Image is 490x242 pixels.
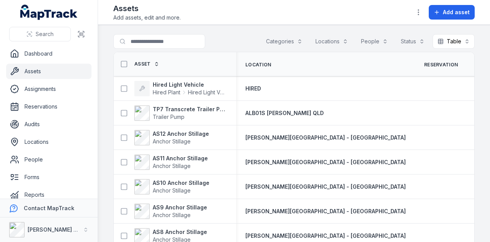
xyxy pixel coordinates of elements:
strong: [PERSON_NAME] Group [28,226,90,233]
a: Forms [6,170,91,185]
a: Assets [6,64,91,79]
a: ALB01S [PERSON_NAME] QLD [245,109,324,117]
span: Anchor Stillage [153,163,191,169]
span: [PERSON_NAME][GEOGRAPHIC_DATA] - [GEOGRAPHIC_DATA] [245,208,406,214]
a: [PERSON_NAME][GEOGRAPHIC_DATA] - [GEOGRAPHIC_DATA] [245,158,406,166]
button: Categories [261,34,307,49]
span: Hired Plant [153,89,180,96]
a: HIRED [245,85,261,92]
a: AS9 Anchor StillageAnchor Stillage [134,204,207,219]
strong: Contact MapTrack [24,205,74,211]
a: Reservations [6,99,91,114]
span: Anchor Stillage [153,138,191,145]
a: [PERSON_NAME][GEOGRAPHIC_DATA] - [GEOGRAPHIC_DATA] [245,232,406,240]
strong: AS12 Anchor Stillage [153,130,209,138]
h2: Assets [113,3,181,14]
strong: TP7 Transcrete Trailer Pump [153,105,227,113]
a: MapTrack [20,5,78,20]
span: Anchor Stillage [153,212,191,218]
a: Asset [134,61,159,67]
strong: AS8 Anchor Stillage [153,228,207,236]
strong: AS11 Anchor Stillage [153,155,208,162]
button: Locations [310,34,353,49]
span: Add asset [443,8,470,16]
a: People [6,152,91,167]
strong: AS9 Anchor Stillage [153,204,207,211]
a: Audits [6,117,91,132]
a: Hired Light VehicleHired PlantHired Light Vehicle [134,81,227,96]
span: ALB01S [PERSON_NAME] QLD [245,110,324,116]
a: AS10 Anchor StillageAnchor Stillage [134,179,209,194]
a: AS12 Anchor StillageAnchor Stillage [134,130,209,145]
a: TP7 Transcrete Trailer PumpTrailer Pump [134,105,227,121]
span: Location [245,62,271,68]
span: Anchor Stillage [153,187,191,194]
span: [PERSON_NAME][GEOGRAPHIC_DATA] - [GEOGRAPHIC_DATA] [245,159,406,165]
a: Locations [6,134,91,150]
span: Hired Light Vehicle [188,89,227,96]
strong: Hired Light Vehicle [153,81,227,89]
a: [PERSON_NAME][GEOGRAPHIC_DATA] - [GEOGRAPHIC_DATA] [245,134,406,142]
button: Search [9,27,71,41]
a: Assignments [6,81,91,97]
a: Reports [6,187,91,202]
span: Trailer Pump [153,114,185,120]
span: Add assets, edit and more. [113,14,181,21]
button: Status [396,34,430,49]
a: AS11 Anchor StillageAnchor Stillage [134,155,208,170]
a: [PERSON_NAME][GEOGRAPHIC_DATA] - [GEOGRAPHIC_DATA] [245,207,406,215]
span: Reservation [424,62,458,68]
a: Dashboard [6,46,91,61]
span: Asset [134,61,151,67]
a: [PERSON_NAME][GEOGRAPHIC_DATA] - [GEOGRAPHIC_DATA] [245,183,406,191]
button: Add asset [429,5,475,20]
span: Search [36,30,54,38]
button: People [356,34,393,49]
button: Table [433,34,475,49]
strong: AS10 Anchor Stillage [153,179,209,187]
